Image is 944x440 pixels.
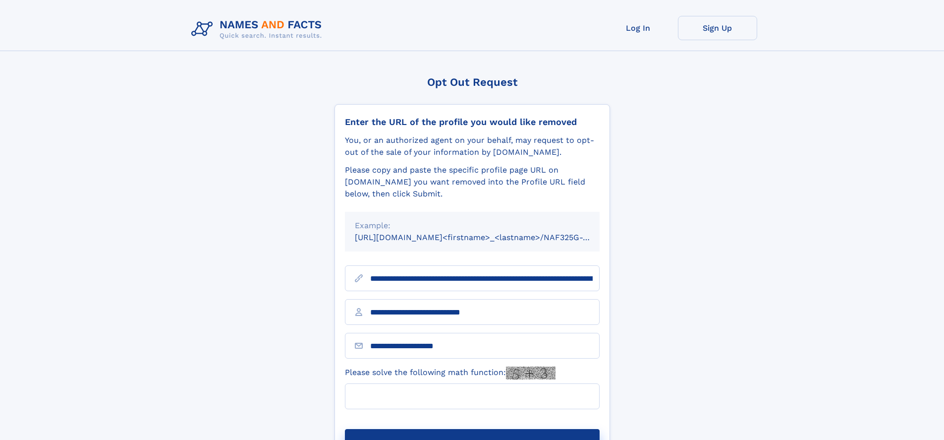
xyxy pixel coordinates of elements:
div: Please copy and paste the specific profile page URL on [DOMAIN_NAME] you want removed into the Pr... [345,164,600,200]
small: [URL][DOMAIN_NAME]<firstname>_<lastname>/NAF325G-xxxxxxxx [355,233,618,242]
a: Log In [599,16,678,40]
div: Example: [355,220,590,232]
img: Logo Names and Facts [187,16,330,43]
a: Sign Up [678,16,757,40]
div: Opt Out Request [334,76,610,88]
div: Enter the URL of the profile you would like removed [345,117,600,127]
label: Please solve the following math function: [345,367,555,379]
div: You, or an authorized agent on your behalf, may request to opt-out of the sale of your informatio... [345,134,600,158]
